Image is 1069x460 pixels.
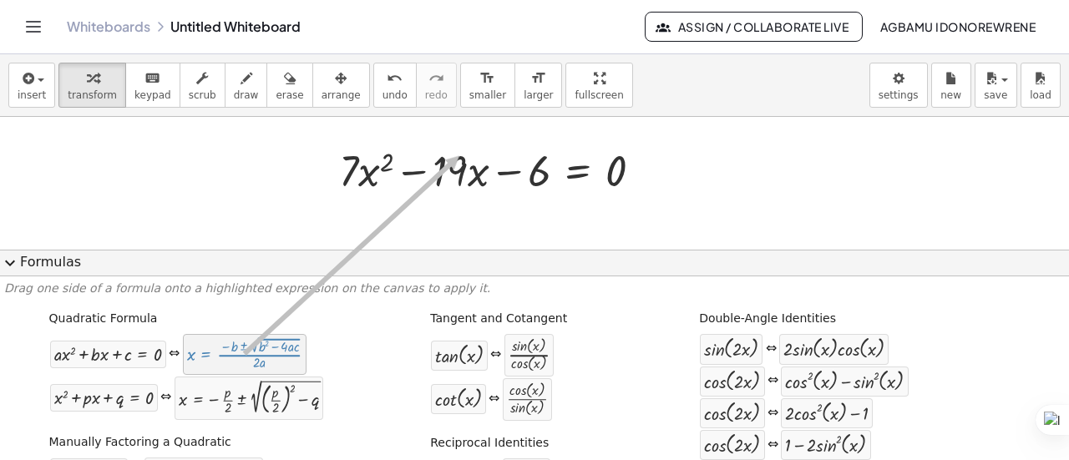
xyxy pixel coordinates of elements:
label: Reciprocal Identities [430,435,549,452]
span: save [984,89,1007,101]
a: Whiteboards [67,18,150,35]
span: redo [425,89,448,101]
button: load [1021,63,1061,108]
span: undo [383,89,408,101]
button: format_sizelarger [514,63,562,108]
span: keypad [134,89,171,101]
span: larger [524,89,553,101]
div: ⇔ [490,346,501,365]
i: keyboard [144,68,160,88]
span: agbamu idonorewrene [879,19,1036,34]
div: ⇔ [766,340,777,359]
button: undoundo [373,63,417,108]
button: keyboardkeypad [125,63,180,108]
span: load [1030,89,1051,101]
div: ⇔ [169,345,180,364]
span: arrange [322,89,361,101]
label: Double-Angle Identities [699,311,836,327]
button: draw [225,63,268,108]
span: Assign / Collaborate Live [659,19,849,34]
div: ⇔ [160,388,171,407]
span: erase [276,89,303,101]
button: settings [869,63,928,108]
button: transform [58,63,126,108]
span: smaller [469,89,506,101]
button: agbamu idonorewrene [866,12,1049,42]
i: format_size [479,68,495,88]
button: fullscreen [565,63,632,108]
button: erase [266,63,312,108]
i: redo [428,68,444,88]
label: Tangent and Cotangent [430,311,567,327]
button: redoredo [416,63,457,108]
button: new [931,63,971,108]
button: arrange [312,63,370,108]
button: format_sizesmaller [460,63,515,108]
label: Manually Factoring a Quadratic [49,434,231,451]
span: draw [234,89,259,101]
span: fullscreen [575,89,623,101]
button: scrub [180,63,225,108]
i: undo [387,68,403,88]
span: scrub [189,89,216,101]
i: format_size [530,68,546,88]
span: transform [68,89,117,101]
div: ⇔ [489,390,499,409]
div: ⇔ [768,372,778,391]
span: insert [18,89,46,101]
button: insert [8,63,55,108]
button: save [975,63,1017,108]
span: settings [879,89,919,101]
p: Drag one side of a formula onto a highlighted expression on the canvas to apply it. [4,281,1065,297]
button: Toggle navigation [20,13,47,40]
button: Assign / Collaborate Live [645,12,863,42]
label: Quadratic Formula [49,311,158,327]
div: ⇔ [768,436,778,455]
div: ⇔ [768,404,778,423]
span: new [940,89,961,101]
